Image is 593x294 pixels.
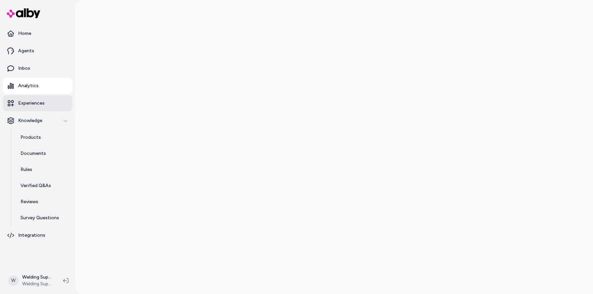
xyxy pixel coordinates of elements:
p: Integrations [18,232,45,239]
button: Knowledge [3,113,72,129]
a: Rules [14,162,72,178]
p: Experiences [18,100,45,107]
a: Integrations [3,227,72,243]
p: Survey Questions [20,215,59,221]
a: Survey Questions [14,210,72,226]
p: Products [20,134,41,141]
a: Products [14,129,72,145]
a: Home [3,25,72,42]
p: Agents [18,48,34,54]
span: W [8,275,19,286]
button: WWelding Supplies from IOC ShopifyWelding Supplies from IOC [4,270,58,291]
p: Verified Q&As [20,182,51,189]
p: Home [18,30,31,37]
a: Inbox [3,60,72,76]
p: Documents [20,150,46,157]
a: Experiences [3,95,72,111]
span: Welding Supplies from IOC [22,281,52,287]
a: Analytics [3,78,72,94]
img: alby Logo [7,8,40,18]
p: Reviews [20,198,38,205]
a: Reviews [14,194,72,210]
p: Welding Supplies from IOC Shopify [22,274,52,281]
a: Agents [3,43,72,59]
a: Verified Q&As [14,178,72,194]
p: Analytics [18,82,39,89]
p: Rules [20,166,32,173]
p: Knowledge [18,117,42,124]
a: Documents [14,145,72,162]
p: Inbox [18,65,30,72]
